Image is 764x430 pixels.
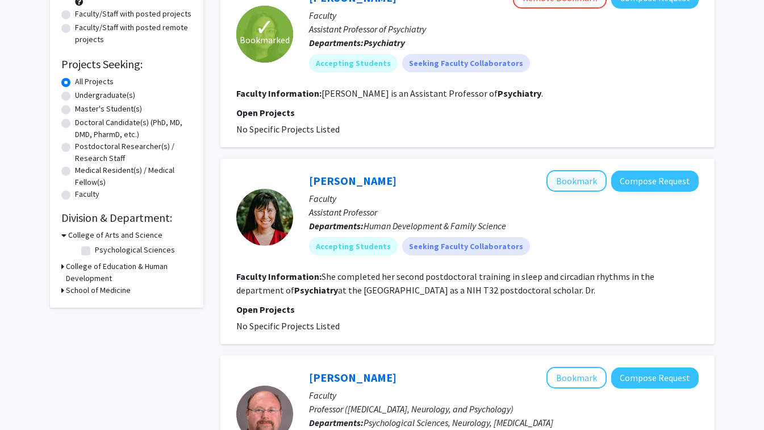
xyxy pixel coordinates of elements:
[402,54,530,72] mat-chip: Seeking Faculty Collaborators
[66,261,192,284] h3: College of Education & Human Development
[364,37,405,48] b: Psychiatry
[309,37,364,48] b: Departments:
[402,237,530,255] mat-chip: Seeking Faculty Collaborators
[236,106,699,119] p: Open Projects
[68,229,162,241] h3: College of Arts and Science
[309,173,396,188] a: [PERSON_NAME]
[75,164,192,188] label: Medical Resident(s) / Medical Fellow(s)
[236,303,699,316] p: Open Projects
[75,22,192,46] label: Faculty/Staff with posted remote projects
[61,211,192,225] h2: Division & Department:
[309,237,398,255] mat-chip: Accepting Students
[309,9,699,22] p: Faculty
[309,220,364,231] b: Departments:
[236,88,322,99] b: Faculty Information:
[66,284,131,296] h3: School of Medicine
[364,417,553,428] span: Psychological Sciences, Neurology, [MEDICAL_DATA]
[309,192,699,205] p: Faculty
[309,417,364,428] b: Departments:
[309,370,396,384] a: [PERSON_NAME]
[611,171,699,192] button: Compose Request to Eunjin Tracy
[61,57,192,71] h2: Projects Seeking:
[75,89,135,101] label: Undergraduate(s)
[236,123,340,135] span: No Specific Projects Listed
[309,22,699,36] p: Assistant Professor of Psychiatry
[498,88,541,99] b: Psychiatry
[546,367,607,388] button: Add David Beversdorf to Bookmarks
[309,54,398,72] mat-chip: Accepting Students
[236,271,654,296] fg-read-more: She completed her second postdoctoral training in sleep and circadian rhythms in the department o...
[75,8,191,20] label: Faculty/Staff with posted projects
[75,76,114,88] label: All Projects
[309,205,699,219] p: Assistant Professor
[95,244,175,256] label: Psychological Sciences
[75,103,142,115] label: Master's Student(s)
[236,320,340,332] span: No Specific Projects Listed
[546,170,607,192] button: Add Eunjin Tracy to Bookmarks
[611,367,699,388] button: Compose Request to David Beversdorf
[309,402,699,416] p: Professor ([MEDICAL_DATA], Neurology, and Psychology)
[364,220,506,231] span: Human Development & Family Science
[9,379,48,421] iframe: Chat
[236,271,322,282] b: Faculty Information:
[309,388,699,402] p: Faculty
[75,117,192,140] label: Doctoral Candidate(s) (PhD, MD, DMD, PharmD, etc.)
[240,33,290,47] span: Bookmarked
[75,188,99,200] label: Faculty
[75,140,192,164] label: Postdoctoral Researcher(s) / Research Staff
[322,88,543,99] fg-read-more: [PERSON_NAME] is an Assistant Professor of .
[255,22,274,33] span: ✓
[294,284,338,296] b: Psychiatry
